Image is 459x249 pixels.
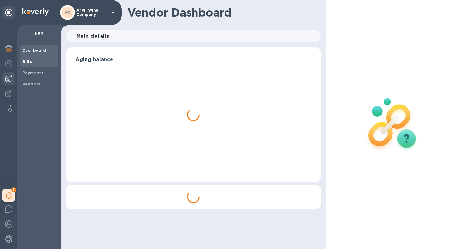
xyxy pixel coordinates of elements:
[5,60,12,67] img: Foreign exchange
[65,10,70,15] b: AC
[22,8,49,16] img: Logo
[11,187,16,192] span: 1
[22,48,46,53] b: Dashboard
[76,32,109,41] span: Main details
[22,71,43,75] b: Payments
[76,57,311,63] h3: Aging balance
[22,30,56,36] p: Pay
[22,59,32,64] b: Bills
[76,8,108,17] p: Anvil Wine Company
[22,82,41,86] b: Vendors
[127,6,316,19] h1: Vendor Dashboard
[2,6,15,19] div: Unpin categories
